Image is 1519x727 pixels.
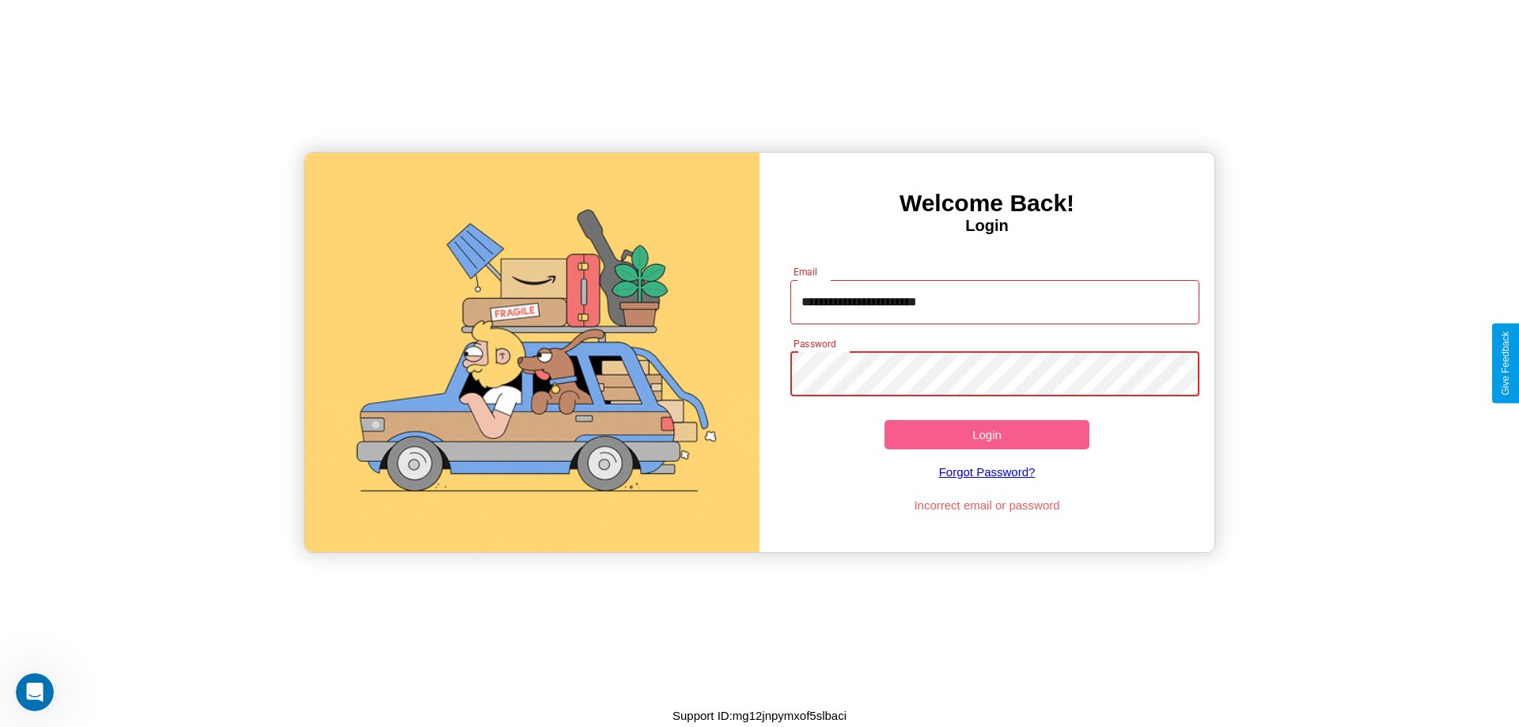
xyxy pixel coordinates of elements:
img: gif [305,153,759,552]
p: Support ID: mg12jnpymxof5slbaci [672,705,847,726]
label: Email [794,265,818,278]
h4: Login [759,217,1214,235]
p: Incorrect email or password [782,494,1192,516]
label: Password [794,337,835,350]
button: Login [885,420,1089,449]
h3: Welcome Back! [759,190,1214,217]
div: Give Feedback [1500,331,1511,396]
a: Forgot Password? [782,449,1192,494]
iframe: Intercom live chat [16,673,54,711]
